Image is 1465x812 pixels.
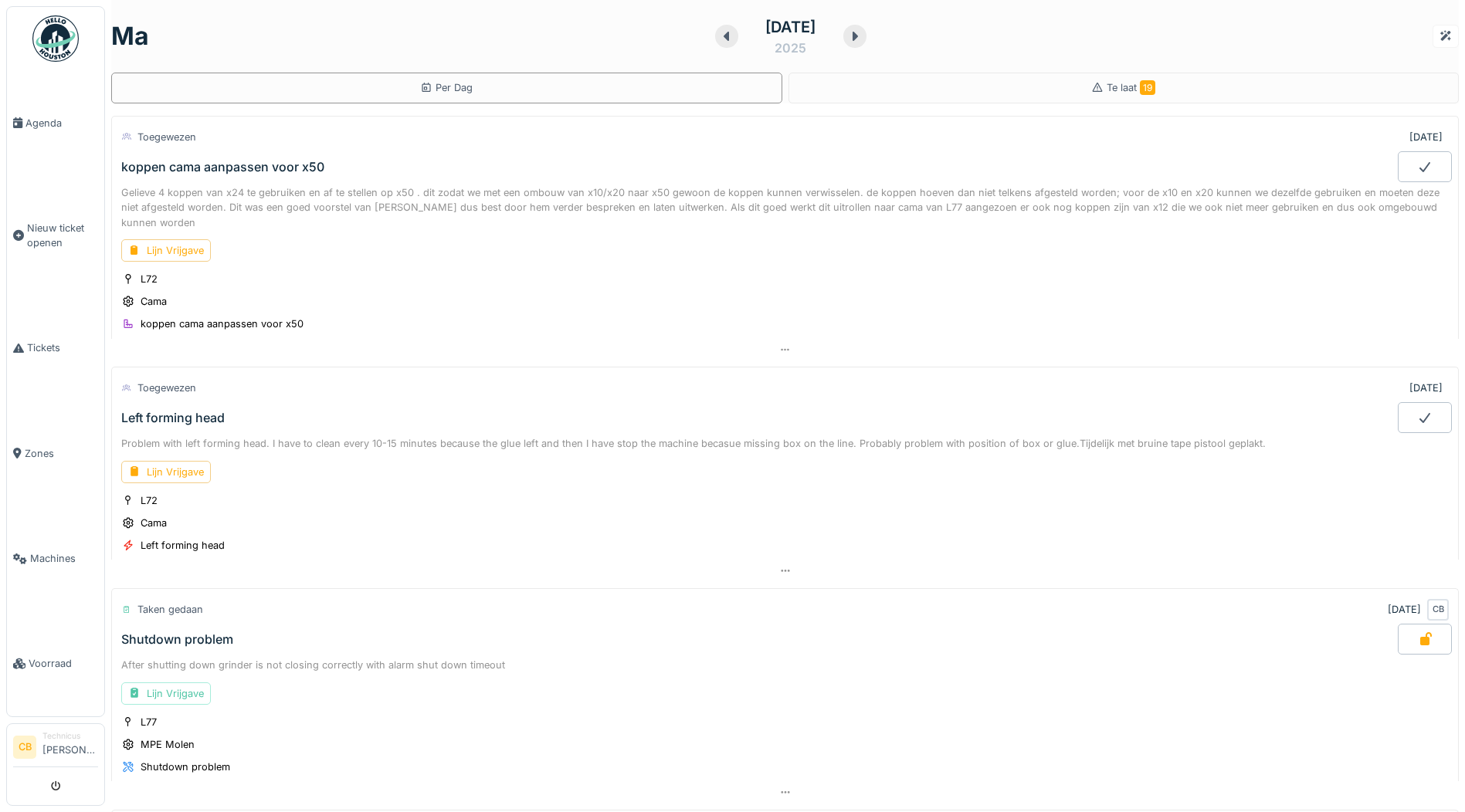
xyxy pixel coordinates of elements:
[141,316,304,331] div: koppen cama aanpassen voor x50
[765,15,816,39] div: [DATE]
[141,715,157,729] div: L77
[25,116,98,130] span: Agenda
[7,296,104,401] a: Tickets
[1107,82,1155,93] span: Te laat
[121,185,1449,230] div: Gelieve 4 koppen van x24 te gebruiken en af te stellen op x50 . dit zodat we met een ombouw van x...
[121,436,1449,451] div: Problem with left forming head. I have to clean every 10-15 minutes because the glue left and the...
[121,239,211,262] div: Lijn Vrijgave
[1427,599,1449,621] div: CB
[121,632,233,647] div: Shutdown problem
[420,80,473,95] div: Per Dag
[111,22,149,51] h1: ma
[121,682,211,705] div: Lijn Vrijgave
[1409,381,1443,395] div: [DATE]
[7,401,104,506] a: Zones
[7,611,104,716] a: Voorraad
[1409,130,1443,144] div: [DATE]
[42,730,98,763] li: [PERSON_NAME]
[1140,80,1155,95] span: 19
[141,294,167,309] div: Cama
[25,446,98,461] span: Zones
[30,551,98,566] span: Machines
[32,15,79,62] img: Badge_color-CXgf-gQk.svg
[121,411,225,425] div: Left forming head
[27,221,98,250] span: Nieuw ticket openen
[7,70,104,175] a: Agenda
[137,130,196,144] div: Toegewezen
[1388,602,1421,617] div: [DATE]
[7,175,104,296] a: Nieuw ticket openen
[27,340,98,355] span: Tickets
[775,39,806,57] div: 2025
[141,538,225,553] div: Left forming head
[121,160,324,174] div: koppen cama aanpassen voor x50
[121,461,211,483] div: Lijn Vrijgave
[121,658,1449,672] div: After shutting down grinder is not closing correctly with alarm shut down timeout
[141,516,167,530] div: Cama
[141,737,195,752] div: MPE Molen
[13,736,36,759] li: CB
[13,730,98,767] a: CB Technicus[PERSON_NAME]
[141,760,230,774] div: Shutdown problem
[141,272,158,286] div: L72
[141,493,158,508] div: L72
[137,602,203,617] div: Taken gedaan
[42,730,98,742] div: Technicus
[7,506,104,611] a: Machines
[137,381,196,395] div: Toegewezen
[29,656,98,671] span: Voorraad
